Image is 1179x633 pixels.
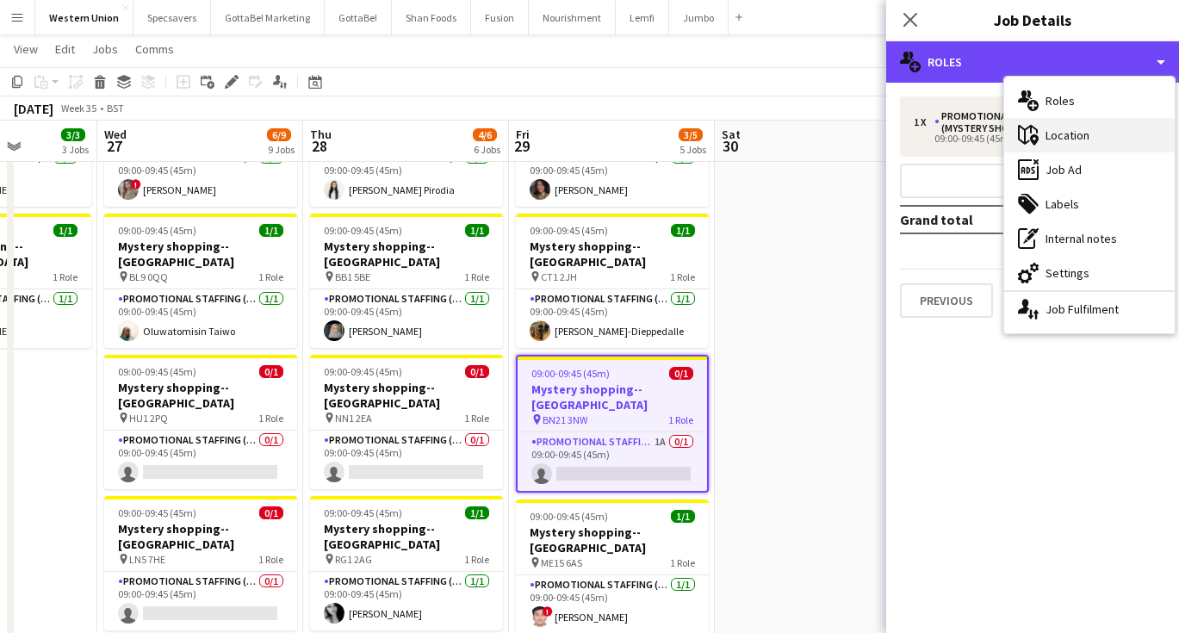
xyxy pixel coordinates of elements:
span: Fri [516,127,530,142]
span: 1 Role [53,270,78,283]
span: Week 35 [57,102,100,115]
app-job-card: 09:00-09:45 (45m)0/1Mystery shopping--[GEOGRAPHIC_DATA] NN1 2EA1 RolePromotional Staffing (Myster... [310,355,503,489]
span: 09:00-09:45 (45m) [530,224,608,237]
app-card-role: Promotional Staffing (Mystery Shopper)1/109:00-09:45 (45m)Oluwatomisin Taiwo [104,289,297,348]
span: CT1 2JH [541,270,577,283]
td: Grand total [900,206,1072,233]
h3: Mystery shopping--[GEOGRAPHIC_DATA] [310,380,503,411]
span: 09:00-09:45 (45m) [530,510,608,523]
div: 09:00-09:45 (45m)1/1Mystery shopping--[GEOGRAPHIC_DATA] CT1 2JH1 RolePromotional Staffing (Myster... [516,214,709,348]
app-card-role: Promotional Staffing (Mystery Shopper)0/109:00-09:45 (45m) [104,572,297,630]
h3: Mystery shopping--[GEOGRAPHIC_DATA] [516,524,709,555]
app-job-card: 09:00-09:45 (45m)1/1Mystery shopping--[GEOGRAPHIC_DATA] BB1 5BE1 RolePromotional Staffing (Myster... [310,214,503,348]
h3: Mystery shopping--[GEOGRAPHIC_DATA] [104,380,297,411]
span: 1 Role [258,270,283,283]
span: 09:00-09:45 (45m) [324,224,402,237]
div: 3 Jobs [62,143,89,156]
span: Edit [55,41,75,57]
button: GottaBe! [325,1,392,34]
app-card-role: Promotional Staffing (Mystery Shopper)1/109:00-09:45 (45m)[PERSON_NAME] [516,148,709,207]
div: 6 Jobs [474,143,500,156]
span: ME15 6AS [541,556,582,569]
app-card-role: Promotional Staffing (Mystery Shopper)0/109:00-09:45 (45m) [310,431,503,489]
span: 1/1 [671,224,695,237]
button: Lemfi [616,1,669,34]
h3: Mystery shopping--[GEOGRAPHIC_DATA] [104,239,297,270]
app-job-card: 09:00-09:45 (45m)0/1Mystery shopping--[GEOGRAPHIC_DATA] LN5 7HE1 RolePromotional Staffing (Myster... [104,496,297,630]
app-job-card: 09:00-09:45 (45m)0/1Mystery shopping--[GEOGRAPHIC_DATA] HU1 2PQ1 RolePromotional Staffing (Myster... [104,355,297,489]
span: Wed [104,127,127,142]
span: 09:00-09:45 (45m) [324,365,402,378]
div: 9 Jobs [268,143,295,156]
span: 0/1 [465,365,489,378]
span: 1/1 [671,510,695,523]
span: 28 [307,136,332,156]
h3: Mystery shopping--[GEOGRAPHIC_DATA] [310,521,503,552]
span: 09:00-09:45 (45m) [118,224,196,237]
button: Jumbo [669,1,729,34]
span: View [14,41,38,57]
div: 09:00-09:45 (45m)0/1Mystery shopping--[GEOGRAPHIC_DATA] BN21 3NW1 RolePromotional Staffing (Myste... [516,355,709,493]
div: BST [107,102,124,115]
span: 4/6 [473,128,497,141]
h3: Job Details [886,9,1179,31]
h3: Mystery shopping--[GEOGRAPHIC_DATA] [516,239,709,270]
span: 1 Role [668,413,693,426]
span: 27 [102,136,127,156]
div: Location [1004,118,1175,152]
span: 09:00-09:45 (45m) [531,367,610,380]
span: 1 Role [258,553,283,566]
app-card-role: Promotional Staffing (Mystery Shopper)1/109:00-09:45 (45m)![PERSON_NAME] [104,148,297,207]
span: 09:00-09:45 (45m) [118,506,196,519]
div: [DATE] [14,100,53,117]
a: Comms [128,38,181,60]
a: Jobs [85,38,125,60]
button: Previous [900,283,993,318]
app-card-role: Promotional Staffing (Mystery Shopper)0/109:00-09:45 (45m) [104,431,297,489]
app-card-role: Promotional Staffing (Mystery Shopper)1/109:00-09:45 (45m)[PERSON_NAME] [310,572,503,630]
span: 1 Role [464,270,489,283]
span: NN1 2EA [335,412,372,425]
span: 1/1 [259,224,283,237]
span: Sat [722,127,741,142]
span: ! [131,179,141,189]
app-card-role: Promotional Staffing (Mystery Shopper)1/109:00-09:45 (45m)[PERSON_NAME] Pirodia [310,148,503,207]
div: 09:00-09:45 (45m)1/1Mystery shopping--[GEOGRAPHIC_DATA] BL9 0QQ1 RolePromotional Staffing (Myster... [104,214,297,348]
button: Specsavers [133,1,211,34]
span: 3/3 [61,128,85,141]
span: Jobs [92,41,118,57]
span: 0/1 [259,506,283,519]
div: Job Ad [1004,152,1175,187]
span: RG1 2AG [335,553,372,566]
button: Shan Foods [392,1,471,34]
h3: Mystery shopping--[GEOGRAPHIC_DATA] [104,521,297,552]
span: LN5 7HE [129,553,165,566]
span: 0/1 [259,365,283,378]
span: 1 Role [464,412,489,425]
div: 09:00-09:45 (45m) [914,134,1133,143]
a: Edit [48,38,82,60]
span: 29 [513,136,530,156]
div: 1 x [914,116,934,128]
app-job-card: 09:00-09:45 (45m)1/1Mystery shopping--[GEOGRAPHIC_DATA] RG1 2AG1 RolePromotional Staffing (Myster... [310,496,503,630]
span: 09:00-09:45 (45m) [324,506,402,519]
div: Promotional Staffing (Mystery Shopper) [934,110,1104,134]
h3: Mystery shopping--[GEOGRAPHIC_DATA] [310,239,503,270]
span: BN21 3NW [543,413,587,426]
span: Thu [310,127,332,142]
span: 3/5 [679,128,703,141]
div: 5 Jobs [679,143,706,156]
div: Internal notes [1004,221,1175,256]
span: 1/1 [465,506,489,519]
span: 09:00-09:45 (45m) [118,365,196,378]
button: Fusion [471,1,529,34]
h3: Mystery shopping--[GEOGRAPHIC_DATA] [518,382,707,413]
span: 1/1 [53,224,78,237]
button: Nourishment [529,1,616,34]
button: Add role [900,164,1165,198]
span: Comms [135,41,174,57]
